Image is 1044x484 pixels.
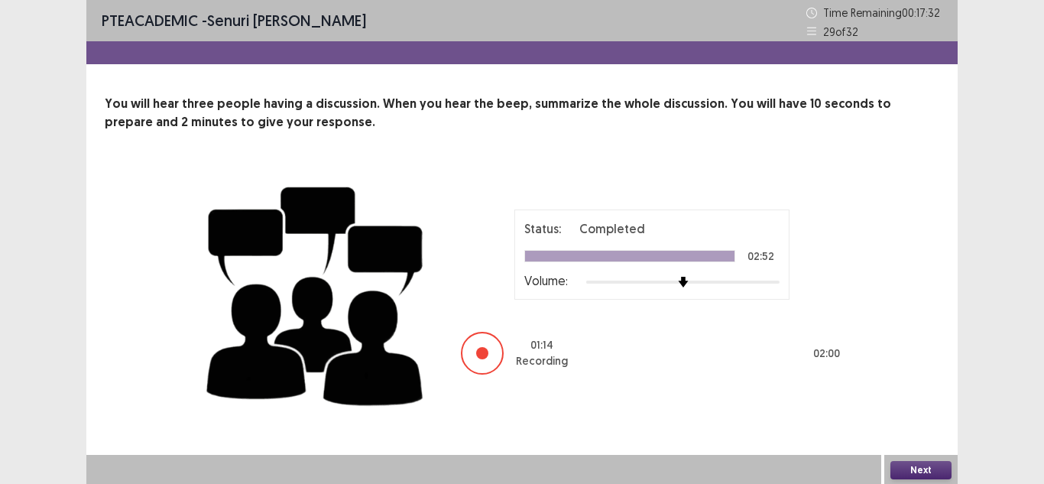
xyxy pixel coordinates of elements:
span: PTE academic [102,11,198,30]
p: Completed [579,219,645,238]
p: - Senuri [PERSON_NAME] [102,9,366,32]
p: Recording [516,353,568,369]
p: 02:52 [747,251,774,261]
p: You will hear three people having a discussion. When you hear the beep, summarize the whole discu... [105,95,939,132]
img: arrow-thumb [678,277,689,287]
button: Next [890,461,952,479]
p: Volume: [524,271,568,290]
p: Time Remaining 00 : 17 : 32 [823,5,942,21]
p: 01 : 14 [530,337,553,353]
img: group-discussion [201,168,430,418]
p: 29 of 32 [823,24,858,40]
p: Status: [524,219,561,238]
p: 02 : 00 [813,346,840,362]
